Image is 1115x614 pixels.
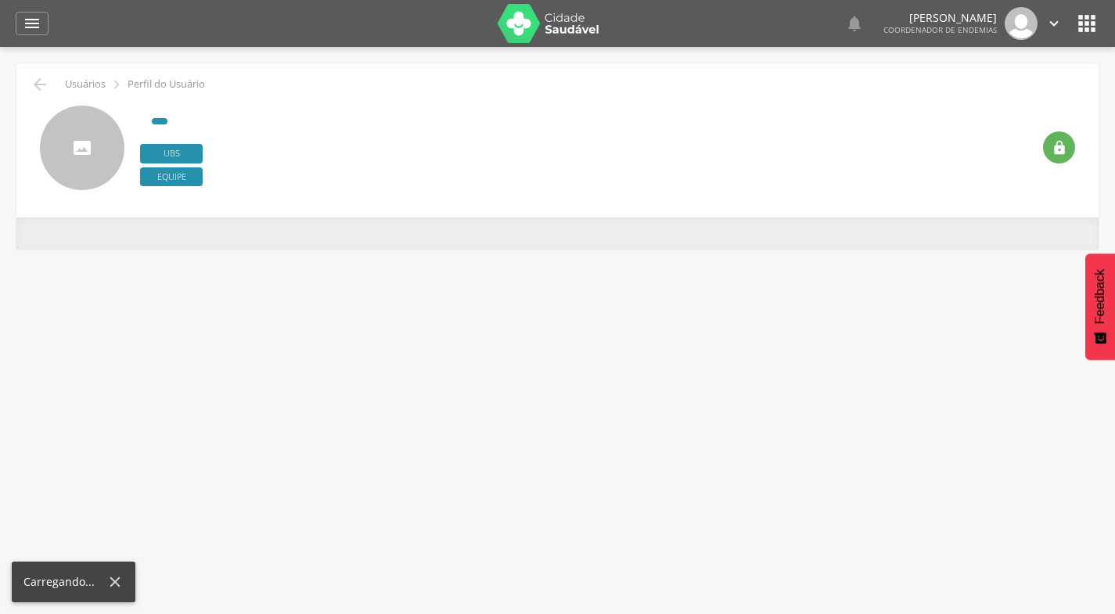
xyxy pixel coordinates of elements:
i:  [108,76,125,93]
span: Feedback [1093,269,1107,324]
span: Coordenador de Endemias [883,24,997,35]
div: Carregando... [23,574,106,590]
p: [PERSON_NAME] [883,13,997,23]
i:  [23,14,41,33]
i:  [845,14,864,33]
a:  [16,12,49,35]
i: Voltar [31,75,49,94]
button: Feedback - Mostrar pesquisa [1085,253,1115,360]
i:  [1045,15,1063,32]
div: Resetar senha [1043,131,1075,163]
p: Usuários [65,78,106,91]
i:  [1074,11,1099,36]
a:  [845,7,864,40]
span: Ubs [140,144,203,163]
i:  [1052,140,1067,156]
span: Equipe [140,167,203,187]
a:  [1045,7,1063,40]
p: Perfil do Usuário [128,78,205,91]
